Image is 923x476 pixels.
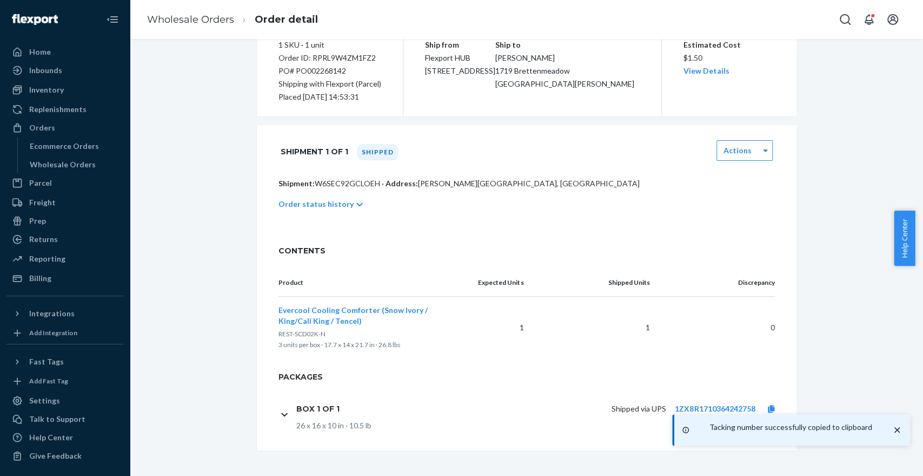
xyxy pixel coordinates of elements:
ol: breadcrumbs [138,4,327,36]
p: 1 [478,322,523,333]
p: 1 [541,322,650,333]
p: Tacking number successfully copied to clipboard [709,422,872,433]
a: Help Center [6,429,123,446]
div: Wholesale Orders [30,159,96,170]
p: Order status history [278,199,354,210]
a: Talk to Support [6,410,123,428]
a: Reporting [6,250,123,268]
button: Fast Tags [6,353,123,370]
a: Billing [6,270,123,287]
a: Orders [6,119,123,136]
button: Open Search Box [834,9,856,30]
div: Settings [29,395,60,406]
span: REST-SCD02K-N [278,330,326,338]
div: PO# PO002268142 [278,64,381,77]
button: Help Center [894,211,915,266]
span: [PERSON_NAME] 1719 Brettenmeadow [GEOGRAPHIC_DATA][PERSON_NAME] [495,53,634,88]
button: Integrations [6,305,123,322]
button: Close Navigation [102,9,123,30]
a: Prep [6,212,123,230]
a: Inventory [6,81,123,99]
a: Ecommerce Orders [24,138,124,155]
div: 26 x 16 x 10 in · 10.5 lb [296,420,788,431]
span: Address: [386,179,418,188]
div: Prep [29,216,46,226]
p: Ship from [425,38,495,51]
a: Wholesale Orders [24,156,124,173]
div: Returns [29,234,58,245]
button: Open account menu [882,9,904,30]
div: Give Feedback [29,451,82,461]
span: Shipment: [278,179,315,188]
img: Flexport logo [12,14,58,25]
button: Open notifications [858,9,880,30]
span: CONTENTS [278,245,775,256]
p: Shipped via UPS [612,403,666,414]
div: Fast Tags [29,356,64,367]
h1: Box 1 of 1 [296,404,340,414]
a: Order detail [255,14,318,25]
div: Inbounds [29,65,62,76]
div: Integrations [29,308,75,319]
div: $1.50 [683,38,775,77]
label: Actions [723,145,752,156]
div: Add Integration [29,328,77,337]
a: Add Integration [6,327,123,340]
a: Settings [6,392,123,409]
span: Flexport HUB [STREET_ADDRESS] [425,53,495,75]
div: Home [29,47,51,57]
p: Shipped Units [541,278,650,288]
div: Freight [29,197,56,208]
div: Billing [29,273,51,284]
div: Talk to Support [29,414,85,425]
a: Replenishments [6,101,123,118]
p: Ship to [495,38,640,51]
div: Parcel [29,178,52,188]
p: Discrepancy [667,278,774,288]
div: Inventory [29,84,64,95]
div: 1 SKU · 1 unit [278,38,381,51]
div: Reporting [29,253,65,264]
div: Add Fast Tag [29,376,68,386]
a: 1ZX8R1710364242758 [675,404,755,413]
a: Inbounds [6,62,123,79]
p: W6SEC92GCLOEH · [PERSON_NAME][GEOGRAPHIC_DATA], [GEOGRAPHIC_DATA] [278,178,775,189]
a: Freight [6,194,123,211]
a: Home [6,43,123,61]
div: Order ID: RPRL9W4ZM1FZ2 [278,51,381,64]
a: Parcel [6,174,123,192]
button: Give Feedback [6,447,123,465]
span: Evercool Cooling Comforter (Snow Ivory / King/Cali King / Tencel) [278,305,428,325]
p: 3 units per box · 17.7 x 14 x 21.7 in · 26.8 lbs [278,340,461,350]
div: Orders [29,122,55,133]
div: Ecommerce Orders [30,141,99,152]
p: Expected Units [478,278,523,288]
p: 0 [667,322,774,333]
h1: Shipment 1 of 1 [281,140,348,163]
a: Wholesale Orders [147,14,234,25]
svg: close toast [892,425,902,435]
button: Evercool Cooling Comforter (Snow Ivory / King/Cali King / Tencel) [278,305,461,327]
div: Placed [DATE] 14:53:31 [278,90,381,103]
p: Shipping with Flexport (Parcel) [278,77,381,90]
a: View Details [683,66,729,75]
div: Help Center [29,432,73,443]
p: Estimated Cost [683,38,775,51]
div: Shipped [357,144,399,160]
a: Returns [6,231,123,248]
div: Replenishments [29,104,87,115]
h2: Packages [257,371,796,391]
p: Product [278,278,461,288]
a: Add Fast Tag [6,375,123,388]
